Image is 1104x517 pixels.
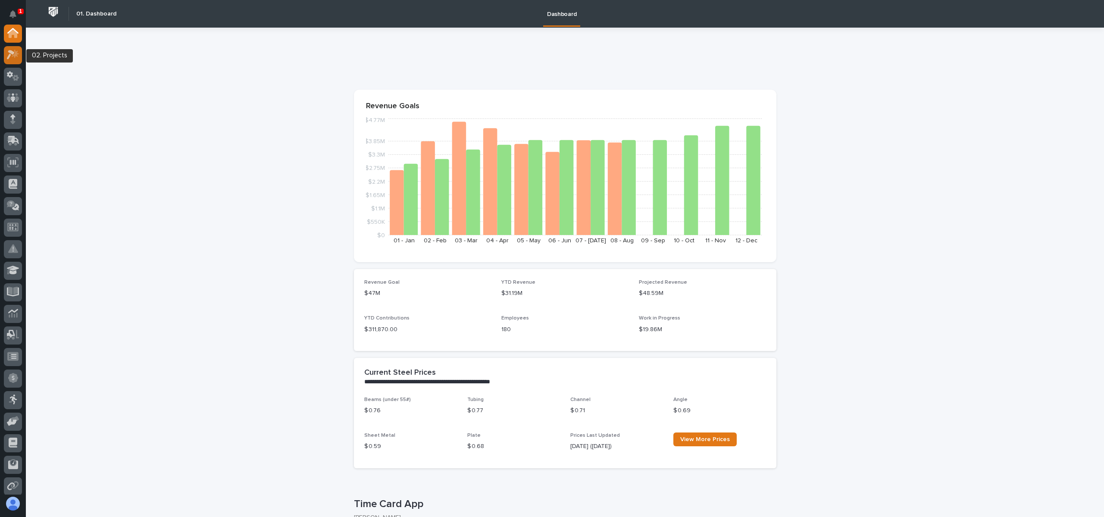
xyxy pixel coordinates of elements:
text: 12 - Dec [735,238,757,244]
span: View More Prices [680,436,730,442]
tspan: $2.2M [368,179,385,185]
p: Time Card App [354,498,773,511]
span: Projected Revenue [639,280,687,285]
tspan: $1.1M [371,205,385,211]
text: 06 - Jun [548,238,571,244]
p: $ 0.71 [570,406,663,415]
tspan: $3.85M [365,138,385,144]
img: Workspace Logo [45,4,61,20]
p: $ 0.59 [364,442,457,451]
text: 08 - Aug [610,238,633,244]
p: $48.59M [639,289,766,298]
button: Notifications [4,5,22,23]
text: 07 - [DATE] [575,238,606,244]
tspan: $550K [367,219,385,225]
h2: 01. Dashboard [76,10,116,18]
p: $19.86M [639,325,766,334]
span: Tubing [467,397,484,402]
p: $ 0.76 [364,406,457,415]
span: Work in Progress [639,316,680,321]
tspan: $3.3M [368,152,385,158]
text: 09 - Sep [641,238,665,244]
p: $47M [364,289,491,298]
span: Revenue Goal [364,280,400,285]
p: $ 0.68 [467,442,560,451]
p: [DATE] ([DATE]) [570,442,663,451]
h2: Current Steel Prices [364,368,436,378]
span: Beams (under 55#) [364,397,411,402]
p: $ 311,870.00 [364,325,491,334]
p: $ 0.77 [467,406,560,415]
button: users-avatar [4,495,22,513]
p: 180 [501,325,629,334]
span: Plate [467,433,481,438]
a: View More Prices [673,432,737,446]
tspan: $0 [377,232,385,238]
span: Angle [673,397,688,402]
p: 1 [19,8,22,14]
span: YTD Contributions [364,316,410,321]
text: 02 - Feb [424,238,447,244]
span: YTD Revenue [501,280,535,285]
div: Notifications1 [11,10,22,24]
text: 04 - Apr [486,238,508,244]
span: Prices Last Updated [570,433,620,438]
p: $ 0.69 [673,406,766,415]
tspan: $2.75M [365,165,385,171]
text: 03 - Mar [455,238,478,244]
text: 05 - May [516,238,540,244]
p: Revenue Goals [366,102,764,111]
tspan: $1.65M [366,192,385,198]
text: 01 - Jan [393,238,414,244]
span: Sheet Metal [364,433,395,438]
text: 10 - Oct [674,238,694,244]
p: $31.19M [501,289,629,298]
span: Channel [570,397,591,402]
span: Employees [501,316,529,321]
tspan: $4.77M [365,117,385,123]
text: 11 - Nov [705,238,726,244]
